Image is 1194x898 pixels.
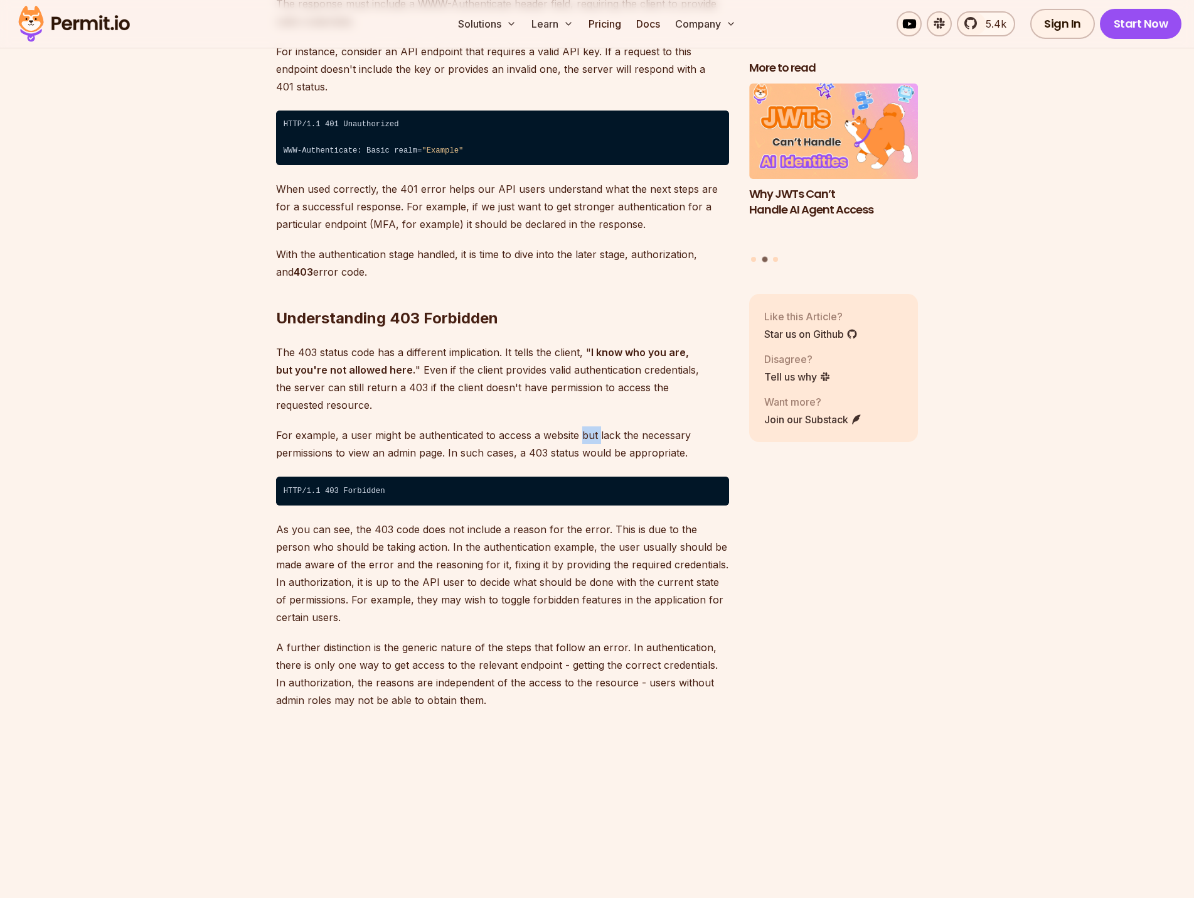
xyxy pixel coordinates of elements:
button: Solutions [453,11,521,36]
h2: More to read [749,60,919,76]
a: Docs [631,11,665,36]
p: For instance, consider an API endpoint that requires a valid API key. If a request to this endpoi... [276,43,729,95]
button: Learn [526,11,578,36]
button: Go to slide 3 [773,256,778,261]
code: HTTP/1.1 403 Forbidden [276,477,729,506]
p: Like this Article? [764,308,858,323]
span: "Example" [422,146,463,155]
p: Disagree? [764,351,831,366]
li: 2 of 3 [749,84,919,249]
a: Join our Substack [764,411,862,426]
span: 5.4k [978,16,1006,31]
p: A further distinction is the generic nature of the steps that follow an error. In authentication,... [276,639,729,709]
button: Go to slide 1 [751,256,756,261]
a: Tell us why [764,369,831,384]
a: Sign In [1030,9,1095,39]
a: 5.4k [957,11,1015,36]
p: As you can see, the 403 code does not include a reason for the error. This is due to the person w... [276,521,729,626]
img: Permit logo [13,3,136,45]
p: With the authentication stage handled, it is time to dive into the later stage, authorization, an... [276,246,729,281]
code: HTTP/1.1 401 Unauthorized ⁠ WWW-Authenticate: Basic realm= [276,111,729,166]
p: For example, a user might be authenticated to access a website but lack the necessary permissions... [276,426,729,462]
button: Company [670,11,741,36]
img: Why JWTs Can’t Handle AI Agent Access [749,84,919,179]
p: When used correctly, the 401 error helps our API users understand what the next steps are for a s... [276,180,729,233]
a: Start Now [1100,9,1182,39]
strong: 403 [294,266,313,278]
a: Pricing [584,11,626,36]
p: Want more? [764,394,862,409]
h2: Understanding 403 Forbidden [276,258,729,328]
a: Star us on Github [764,326,858,341]
p: The 403 status code has a different implication. It tells the client, " " Even if the client prov... [276,344,729,414]
a: Why JWTs Can’t Handle AI Agent AccessWhy JWTs Can’t Handle AI Agent Access [749,84,919,249]
button: Go to slide 2 [762,256,767,262]
h3: Why JWTs Can’t Handle AI Agent Access [749,186,919,217]
div: Posts [749,84,919,264]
